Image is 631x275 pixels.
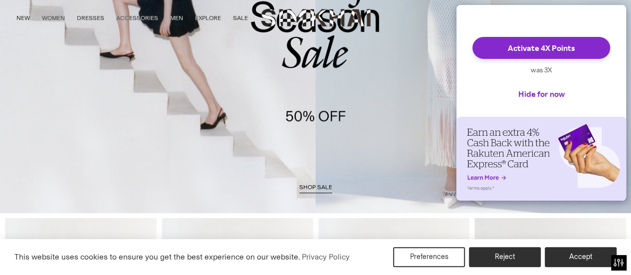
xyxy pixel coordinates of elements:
[77,7,104,29] a: DRESSES
[545,247,617,267] button: Accept
[14,252,300,262] span: This website uses cookies to ensure you get the best experience on our website.
[195,7,221,29] a: EXPLORE
[116,7,158,29] a: ACCESSORIES
[233,7,248,29] a: SALE
[170,7,183,29] a: MEN
[16,7,30,29] a: NEW
[300,250,351,265] a: Privacy Policy (opens in a new tab)
[469,247,541,267] button: Reject
[393,247,465,267] button: Preferences
[261,8,371,27] a: SIMKHAI
[42,7,65,29] a: WOMEN
[299,184,332,194] a: shop sale
[299,184,332,191] span: shop sale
